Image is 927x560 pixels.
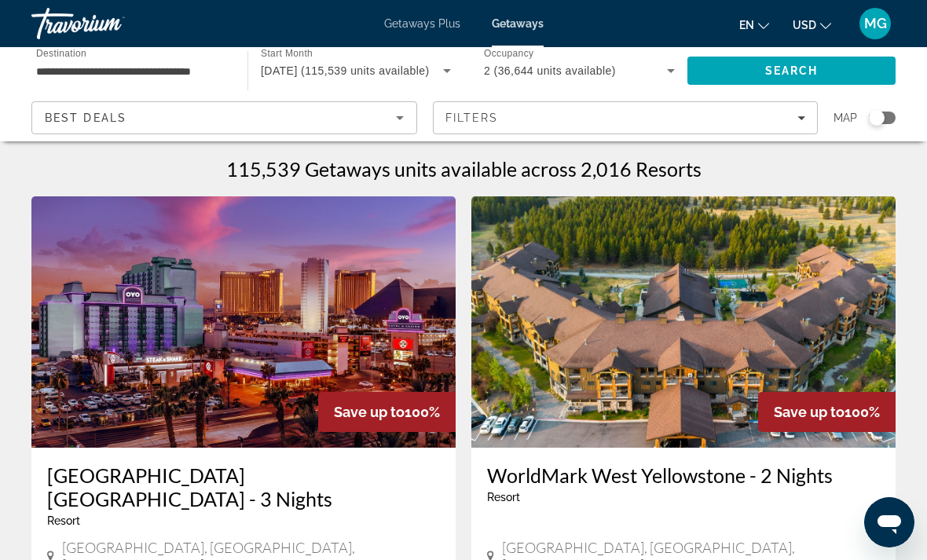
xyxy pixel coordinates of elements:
span: [DATE] (115,539 units available) [261,64,430,77]
button: Change currency [793,13,831,36]
img: WorldMark West Yellowstone - 2 Nights [471,196,896,448]
input: Select destination [36,62,227,81]
span: Destination [36,48,86,58]
button: User Menu [855,7,896,40]
div: 100% [758,392,896,432]
span: MG [864,16,887,31]
a: WorldMark West Yellowstone - 2 Nights [487,463,880,487]
span: Search [765,64,819,77]
span: en [739,19,754,31]
iframe: Button to launch messaging window [864,497,914,547]
a: Travorium [31,3,189,44]
mat-select: Sort by [45,108,404,127]
span: Resort [487,491,520,503]
button: Search [687,57,896,85]
h1: 115,539 Getaways units available across 2,016 Resorts [226,157,702,181]
span: Save up to [334,404,405,420]
button: Change language [739,13,769,36]
a: Getaways [492,17,544,30]
img: OYO Hotel & Casino Las Vegas - 3 Nights [31,196,456,448]
span: Filters [445,112,499,124]
span: Map [834,107,857,129]
span: Start Month [261,49,313,59]
button: Filters [433,101,819,134]
span: Best Deals [45,112,126,124]
div: 100% [318,392,456,432]
a: Getaways Plus [384,17,460,30]
span: Occupancy [484,49,533,59]
span: Resort [47,514,80,527]
span: Save up to [774,404,845,420]
span: USD [793,19,816,31]
a: [GEOGRAPHIC_DATA] [GEOGRAPHIC_DATA] - 3 Nights [47,463,440,511]
span: 2 (36,644 units available) [484,64,616,77]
